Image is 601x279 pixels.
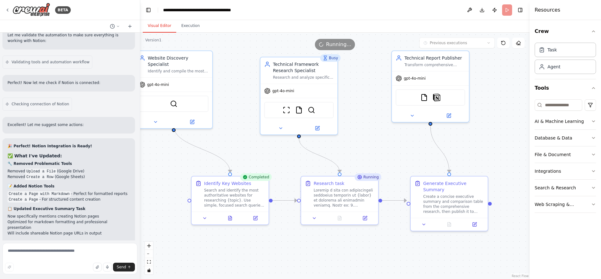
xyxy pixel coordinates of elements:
code: Create a Page [8,197,39,203]
span: gpt-4o-mini [147,82,169,87]
div: RunningResearch taskLoremip d sita con adipiscingeli seddoeius temporin ut {labor} et dolorema al... [300,176,379,225]
a: React Flow attribution [512,274,529,278]
span: Validating tools and automation workflow [12,60,90,65]
div: Search and identify the most authoritative websites for researching {topic}. Use simple, focused ... [204,188,265,208]
button: fit view [145,258,153,266]
div: AI & Machine Learning [535,118,584,124]
code: Create a Page with Markdown [8,191,71,197]
strong: 📋 Updated Executive Summary Task [8,207,85,211]
button: Previous executions [419,38,495,48]
li: Optimized for markdown formatting and professional presentation [8,219,130,230]
div: Loremip d sita con adipiscingeli seddoeius temporin ut {labor} et dolorema ali enimadmin veniamq.... [314,188,374,208]
div: Database & Data [535,135,572,141]
div: Task [547,47,557,53]
button: View output [217,214,244,222]
img: SerperDevTool [308,106,315,114]
button: AI & Machine Learning [535,113,596,129]
button: Crew [535,23,596,40]
img: ScrapeWebsiteTool [283,106,290,114]
button: Tools [535,79,596,97]
li: Removed (Google Drive) [8,168,130,174]
div: Generate Executive SummaryCreate a concise executive summary and comparison table from the compre... [410,176,488,231]
div: Website Discovery SpecialistIdentify and compile the most relevant and authoritative websites, do... [135,50,213,129]
div: Technical Report PublisherTransform comprehensive research into professionally formatted reports ... [391,50,470,123]
li: - Perfect for formatted reports [8,191,130,197]
li: Removed (Google Sheets) [8,174,130,180]
div: Research task [314,180,344,187]
img: Notion [433,94,440,101]
div: Integrations [535,168,561,174]
button: Start a new chat [125,23,135,30]
div: Version 1 [145,38,162,43]
button: Hide right sidebar [516,6,525,14]
button: zoom in [145,242,153,250]
button: Open in side panel [300,124,335,132]
g: Edge from 4a692fd6-c805-4eac-a1ef-308142faff1b to 9e7f69b0-8385-4d6c-be50-5656ed547eee [171,126,233,172]
div: Crew [535,40,596,79]
strong: ✅ What I've Updated: [8,153,62,158]
span: Send [117,265,126,270]
div: BETA [55,6,71,14]
button: Open in side panel [431,112,466,119]
img: FileReadTool [420,94,428,101]
div: React Flow controls [145,242,153,274]
code: Upload a File [25,169,57,174]
button: Open in side panel [354,214,376,222]
button: Open in side panel [464,221,485,228]
div: Completed [240,173,272,181]
button: No output available [326,214,353,222]
span: Previous executions [430,40,467,45]
h4: Resources [535,6,560,14]
div: Create a concise executive summary and comparison table from the comprehensive research, then pub... [423,194,484,214]
strong: 📝 Added Notion Tools [8,184,54,188]
div: File & Document [535,151,571,158]
p: Let me validate the automation to make sure everything is working with Notion: [8,32,130,44]
div: Running [355,173,381,181]
div: Generate Executive Summary [423,180,484,193]
g: Edge from 9e7f69b0-8385-4d6c-be50-5656ed547eee to 9dd4b6d3-522b-46fb-8c51-a2a2e9c3d4cc [273,197,297,204]
span: gpt-4o-mini [404,76,426,81]
button: Open in side panel [244,214,266,222]
code: Create a Row [25,174,54,180]
div: Website Discovery Specialist [148,55,208,67]
button: Web Scraping & Browsing [535,196,596,213]
div: BusyTechnical Framework Research SpecialistResearch and analyze specific technical frameworks, li... [260,57,338,135]
img: Logo [13,3,50,17]
button: Click to speak your automation idea [103,263,112,271]
button: Improve this prompt [5,263,14,271]
div: Research and analyze specific technical frameworks, libraries, and tools like {topic}, providing ... [273,75,334,80]
div: Identify Key Websites [204,180,251,187]
g: Edge from a410a359-2e02-4ec0-99f3-86568546b209 to a065c62e-c596-447c-bd40-1298ed4a5012 [427,126,452,172]
button: Database & Data [535,130,596,146]
button: Integrations [535,163,596,179]
div: Agent [547,64,560,70]
button: Send [113,263,135,271]
div: Web Scraping & Browsing [535,201,591,208]
div: Transform comprehensive research into professionally formatted reports and save them in multiple ... [404,62,465,67]
button: toggle interactivity [145,266,153,274]
span: gpt-4o-mini [272,88,294,93]
button: Upload files [93,263,102,271]
button: Visual Editor [143,19,176,33]
button: No output available [436,221,463,228]
li: Will include shareable Notion page URLs in output [8,230,130,236]
div: Tools [535,97,596,218]
li: Now specifically mentions creating Notion pages [8,213,130,219]
button: File & Document [535,146,596,163]
span: Checking connection of Notion [12,102,69,107]
div: Search & Research [535,185,576,191]
button: Open in side panel [174,118,210,126]
button: zoom out [145,250,153,258]
button: Switch to previous chat [107,23,122,30]
button: Hide left sidebar [144,6,153,14]
img: FileReadTool [295,106,303,114]
div: CompletedIdentify Key WebsitesSearch and identify the most authoritative websites for researching... [191,176,269,225]
div: Technical Report Publisher [404,55,465,61]
p: Excellent! Let me suggest some actions: [8,122,130,128]
div: Busy [320,54,341,62]
span: Running... [326,41,352,48]
nav: breadcrumb [163,7,234,13]
img: SerperDevTool [170,100,177,108]
p: Perfect! Now let me check if Notion is connected: [8,80,130,86]
button: Search & Research [535,180,596,196]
